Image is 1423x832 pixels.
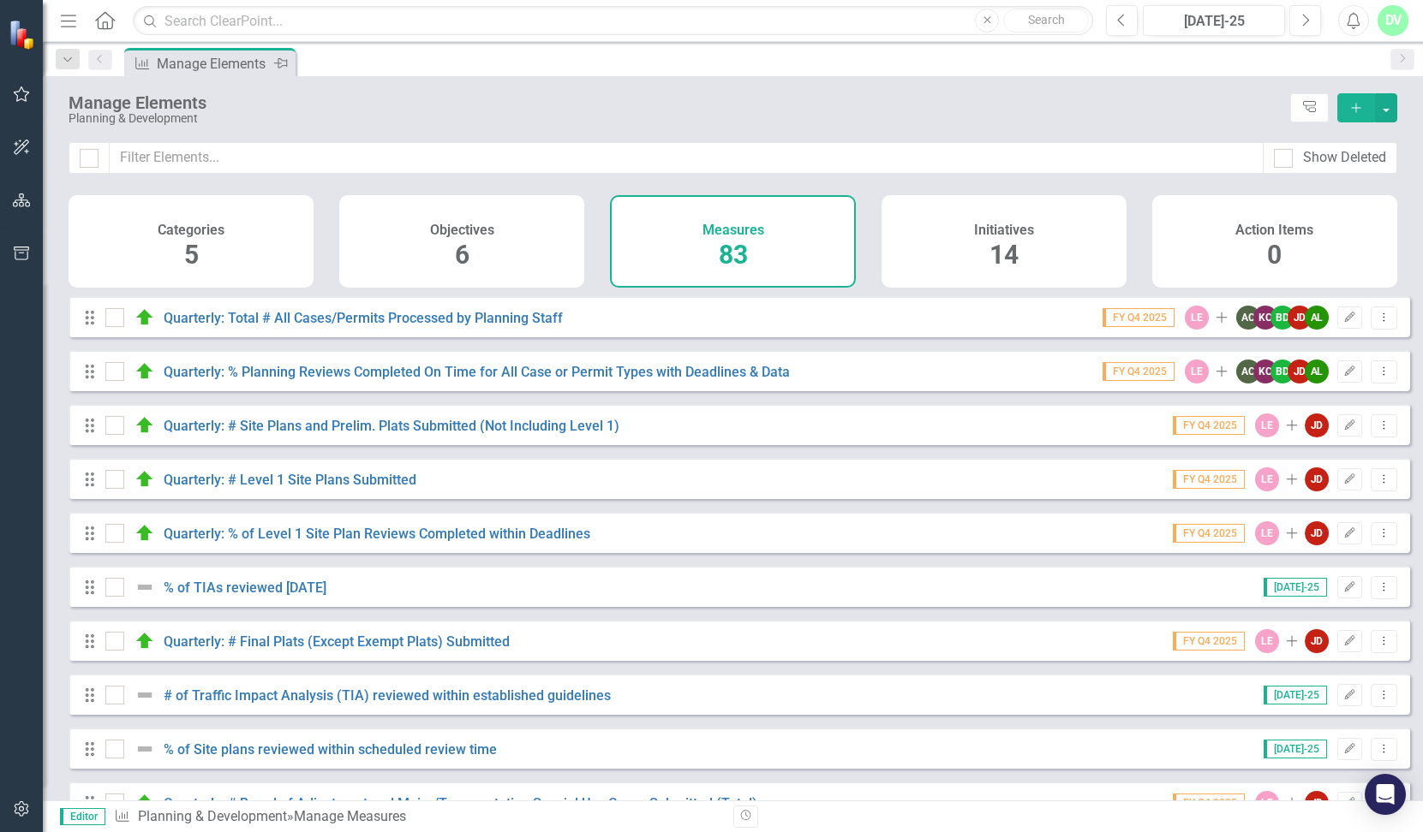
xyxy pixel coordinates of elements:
h4: Objectives [430,223,494,238]
h4: Categories [158,223,224,238]
span: 83 [719,240,748,270]
img: On Target [135,307,155,328]
div: LE [1185,306,1209,330]
button: [DATE]-25 [1143,5,1285,36]
img: Not Defined [135,577,155,597]
div: JD [1305,413,1329,437]
span: Editor [60,808,105,825]
img: On Target [135,793,155,813]
a: Planning & Development [138,808,287,824]
h4: Action Items [1235,223,1313,238]
div: AL [1305,306,1329,330]
span: 14 [990,240,1019,270]
span: 0 [1267,240,1282,270]
div: [DATE]-25 [1149,11,1279,32]
span: [DATE]-25 [1264,578,1327,597]
img: On Target [135,361,155,382]
h4: Measures [703,223,764,238]
div: Show Deleted [1303,148,1386,168]
a: Quarterly: # Level 1 Site Plans Submitted [164,472,416,488]
span: FY Q4 2025 [1173,793,1245,812]
a: # of Traffic Impact Analysis (TIA) reviewed within established guidelines [164,687,611,704]
div: AC [1236,360,1260,383]
img: On Target [135,415,155,436]
h4: Initiatives [974,223,1034,238]
div: Open Intercom Messenger [1365,774,1406,815]
img: Not Defined [135,739,155,759]
div: JD [1305,467,1329,491]
span: FY Q4 2025 [1103,308,1175,327]
span: FY Q4 2025 [1173,470,1245,489]
div: BD [1271,306,1294,330]
span: FY Q4 2025 [1103,362,1175,381]
div: LE [1255,467,1279,491]
div: AC [1236,306,1260,330]
a: Quarterly: % of Level 1 Site Plan Reviews Completed within Deadlines [164,526,590,542]
img: On Target [135,469,155,490]
div: LE [1255,791,1279,815]
span: [DATE]-25 [1264,740,1327,758]
span: FY Q4 2025 [1173,416,1245,435]
span: FY Q4 2025 [1173,632,1245,651]
div: » Manage Measures [114,807,720,827]
div: Manage Elements [157,53,270,74]
img: ClearPoint Strategy [9,20,39,50]
div: JD [1288,306,1312,330]
div: LE [1255,521,1279,545]
div: JD [1305,521,1329,545]
div: Planning & Development [69,112,1282,125]
a: Quarterly: % Planning Reviews Completed On Time for All Case or Permit Types with Deadlines & Data [164,364,790,380]
div: LE [1255,629,1279,653]
div: JD [1288,360,1312,383]
a: % of TIAs reviewed [DATE] [164,579,326,596]
input: Filter Elements... [109,142,1264,174]
div: JD [1305,791,1329,815]
div: KC [1253,360,1277,383]
img: On Target [135,523,155,544]
div: LE [1255,413,1279,437]
a: Quarterly: Total # All Cases/Permits Processed by Planning Staff [164,310,563,326]
input: Search ClearPoint... [133,6,1093,36]
button: DV [1378,5,1408,36]
div: AL [1305,360,1329,383]
span: 5 [184,240,199,270]
div: KC [1253,306,1277,330]
img: On Target [135,631,155,651]
span: [DATE]-25 [1264,686,1327,704]
div: JD [1305,629,1329,653]
a: % of Site plans reviewed within scheduled review time [164,741,497,758]
button: Search [1003,9,1089,33]
img: Not Defined [135,685,155,705]
div: Manage Elements [69,93,1282,112]
div: LE [1185,360,1209,383]
span: FY Q4 2025 [1173,524,1245,543]
span: Search [1028,13,1065,27]
div: BD [1271,360,1294,383]
a: Quarterly: # Final Plats (Except Exempt Plats) Submitted [164,633,510,650]
span: 6 [455,240,469,270]
a: Quarterly: # Site Plans and Prelim. Plats Submitted (Not Including Level 1) [164,418,619,434]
